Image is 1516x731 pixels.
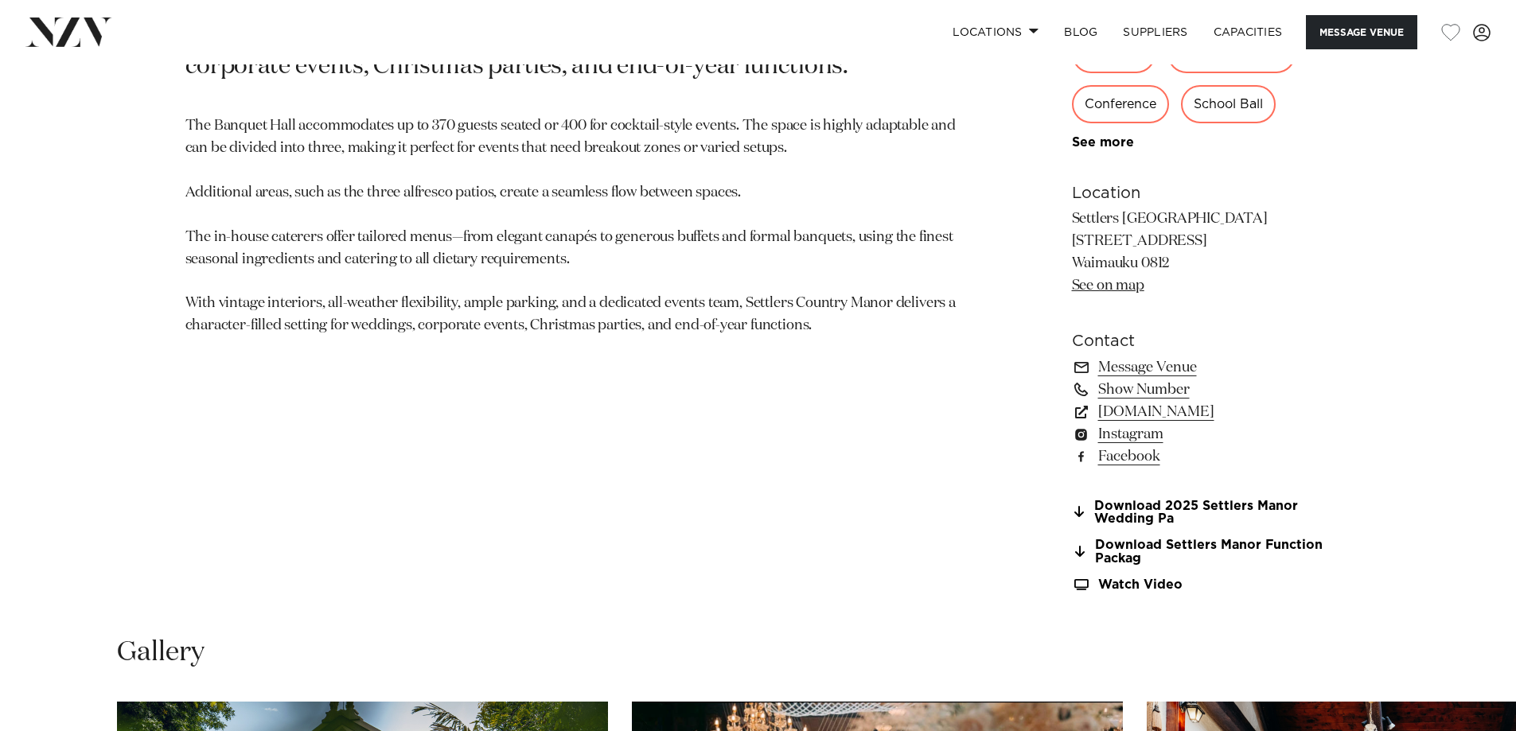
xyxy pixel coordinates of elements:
img: nzv-logo.png [25,17,112,46]
a: Facebook [1072,445,1331,468]
a: [DOMAIN_NAME] [1072,401,1331,423]
a: BLOG [1051,15,1110,49]
div: Conference [1072,85,1169,123]
a: Download 2025 Settlers Manor Wedding Pa [1072,500,1331,527]
h2: Gallery [117,635,205,671]
button: Message Venue [1306,15,1417,49]
a: See on map [1072,278,1144,293]
h6: Location [1072,181,1331,205]
p: The Banquet Hall accommodates up to 370 guests seated or 400 for cocktail-style events. The space... [185,115,959,337]
h6: Contact [1072,329,1331,353]
a: Message Venue [1072,356,1331,379]
div: School Ball [1181,85,1276,123]
a: Capacities [1201,15,1296,49]
p: Settlers [GEOGRAPHIC_DATA] [STREET_ADDRESS] Waimauku 0812 [1072,208,1331,297]
a: SUPPLIERS [1110,15,1200,49]
a: Instagram [1072,423,1331,445]
a: Show Number [1072,379,1331,401]
a: Locations [940,15,1051,49]
a: Download Settlers Manor Function Packag [1072,539,1331,566]
a: Watch Video [1072,578,1331,592]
